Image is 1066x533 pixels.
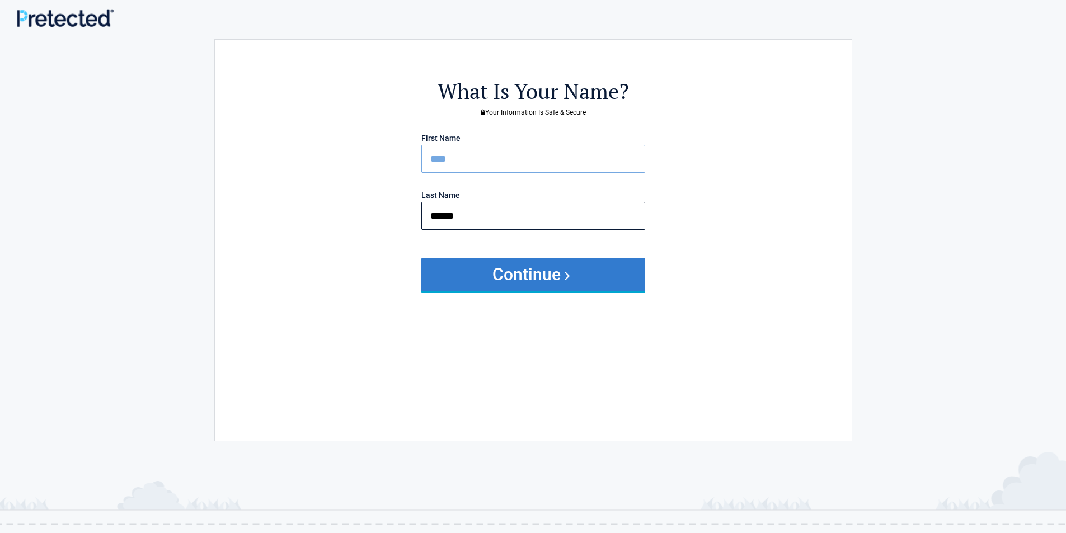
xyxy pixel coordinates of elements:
[276,77,790,106] h2: What Is Your Name?
[421,134,461,142] label: First Name
[276,109,790,116] h3: Your Information Is Safe & Secure
[421,258,645,291] button: Continue
[421,191,460,199] label: Last Name
[17,9,114,26] img: Main Logo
